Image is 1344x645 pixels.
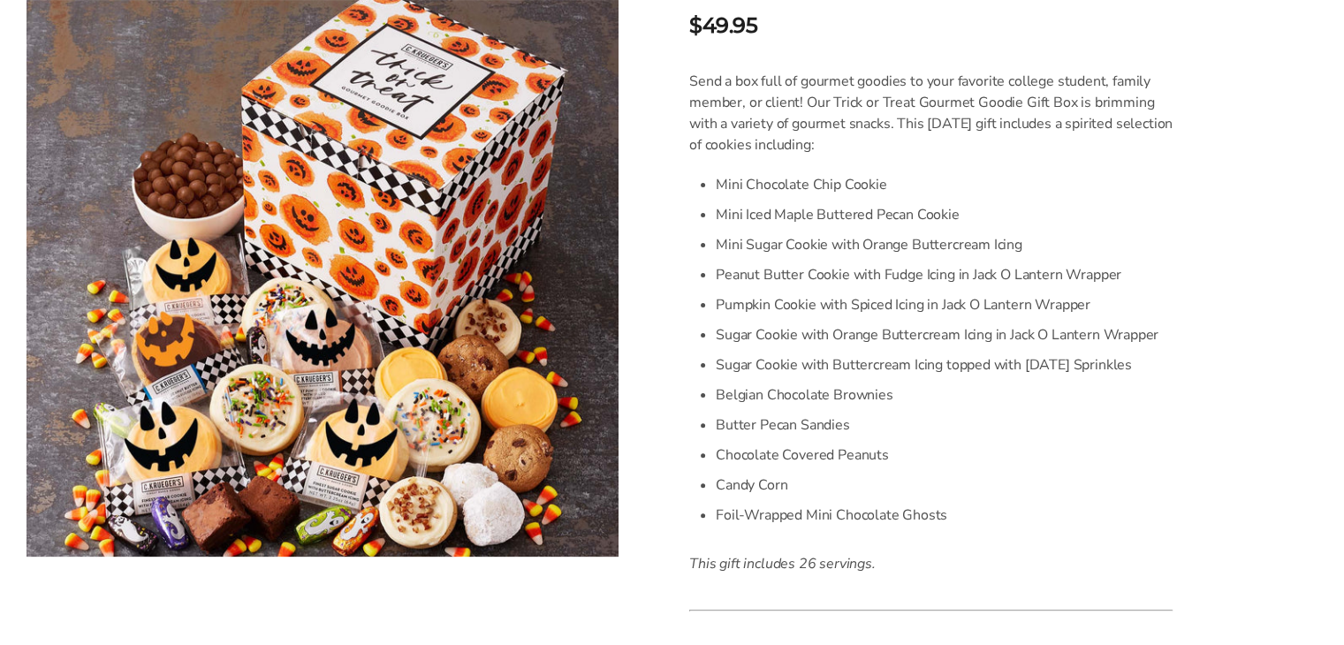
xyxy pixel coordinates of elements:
[716,200,1173,230] li: Mini Iced Maple Buttered Pecan Cookie
[689,71,1173,156] p: Send a box full of gourmet goodies to your favorite college student, family member, or client! Ou...
[716,380,1173,410] li: Belgian Chocolate Brownies
[716,170,1173,200] li: Mini Chocolate Chip Cookie
[716,260,1173,290] li: Peanut Butter Cookie with Fudge Icing in Jack O Lantern Wrapper
[689,554,876,573] i: This gift includes 26 servings.
[716,440,1173,470] li: Chocolate Covered Peanuts
[716,230,1173,260] li: Mini Sugar Cookie with Orange Buttercream Icing
[716,320,1173,350] li: Sugar Cookie with Orange Buttercream Icing in Jack O Lantern Wrapper
[716,500,1173,530] li: Foil-Wrapped Mini Chocolate Ghosts
[716,350,1173,380] li: Sugar Cookie with Buttercream Icing topped with [DATE] Sprinkles
[716,470,1173,500] li: Candy Corn
[716,290,1173,320] li: Pumpkin Cookie with Spiced Icing in Jack O Lantern Wrapper
[716,410,1173,440] li: Butter Pecan Sandies
[689,10,757,42] span: $49.95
